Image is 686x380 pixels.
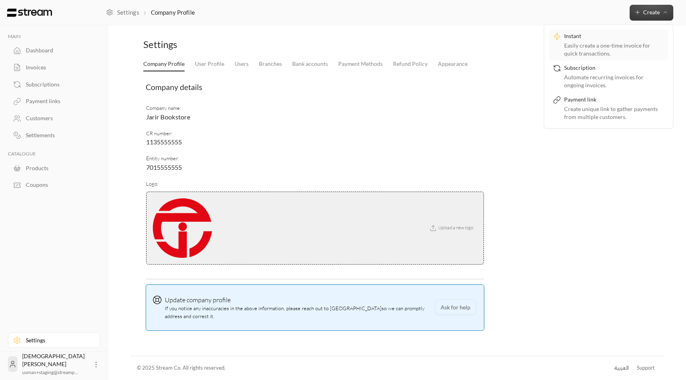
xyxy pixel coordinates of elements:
a: Payment linkCreate unique link to gather payments from multiple customers. [549,92,668,124]
div: Subscription [564,64,664,73]
a: Settings [106,8,139,17]
div: Customers [26,114,90,122]
a: Settlements [8,128,100,143]
td: CR number : [146,126,484,151]
span: 1135555555 [146,138,182,146]
a: Appearance [438,57,468,71]
a: Users [235,57,249,71]
span: Update company profile [165,296,231,304]
div: Invoices [26,63,90,71]
span: 7015555555 [146,163,182,171]
div: Create unique link to gather payments from multiple customers. [564,105,664,121]
span: Upload a new logo [424,225,477,230]
div: Easily create a one-time invoice for quick transactions. [564,42,664,58]
a: Customers [8,111,100,126]
span: Jarir Bookstore [146,113,191,121]
div: Subscriptions [26,81,90,88]
a: SubscriptionAutomate recurring invoices for ongoing invoices. [549,61,668,92]
div: Products [26,164,90,172]
div: Settlements [26,131,90,139]
a: Payment Methods [338,57,383,71]
a: Dashboard [8,43,100,58]
a: Payment links [8,94,100,109]
a: Invoices [8,60,100,75]
a: Products [8,160,100,176]
a: Company Profile [143,57,185,71]
div: [DEMOGRAPHIC_DATA][PERSON_NAME] [22,352,87,376]
span: Company details [146,83,202,92]
span: If you notice any inaccuracies in the above information, please reach out to [GEOGRAPHIC_DATA] so... [165,295,432,320]
div: Settings [26,336,90,344]
span: Create [643,9,660,15]
div: Payment link [564,96,664,105]
div: Coupons [26,181,90,189]
a: Refund Policy [393,57,428,71]
a: InstantEasily create a one-time invoice for quick transactions. [549,29,668,61]
a: Branches [259,57,282,71]
div: Payment links [26,97,90,105]
a: Bank accounts [292,57,328,71]
img: company logo [153,198,212,258]
div: Settings [143,38,393,51]
div: Automate recurring invoices for ongoing invoices. [564,73,664,89]
span: usman+staging@streamp... [22,369,78,375]
p: MAIN [8,33,100,40]
a: User Profile [195,57,224,71]
div: العربية [614,364,629,372]
td: Entity number : [146,151,484,176]
img: Logo [6,8,53,17]
div: © 2025 Stream Co. All rights reserved. [137,364,225,372]
p: CATALOGUE [8,151,100,157]
td: Company name : [146,101,484,126]
td: Logo : [146,176,484,274]
div: Dashboard [26,46,90,54]
div: Instant [564,32,664,42]
a: Subscriptions [8,77,100,92]
a: Settings [8,332,100,348]
nav: breadcrumb [106,8,195,17]
button: Ask for help [435,299,476,314]
button: Create [630,5,673,21]
p: Company Profile [151,8,195,17]
a: Coupons [8,177,100,193]
a: Support [634,361,657,375]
